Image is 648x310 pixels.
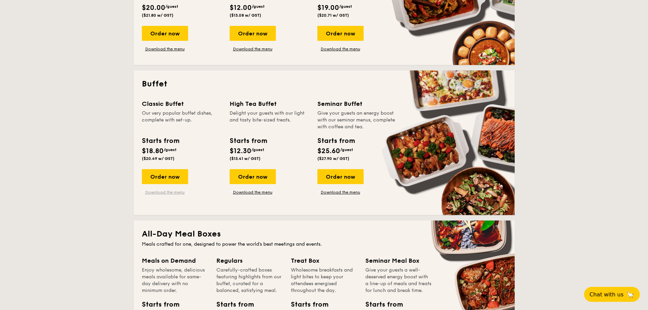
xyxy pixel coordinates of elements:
div: Give your guests an energy boost with our seminar menus, complete with coffee and tea. [317,110,397,130]
div: Give your guests a well-deserved energy boost with a line-up of meals and treats for lunch and br... [365,267,432,294]
div: Order now [317,169,364,184]
span: ($20.71 w/ GST) [317,13,349,18]
span: 🦙 [626,291,634,298]
a: Download the menu [142,190,188,195]
div: Carefully-crafted boxes featuring highlights from our buffet, curated for a balanced, satisfying ... [216,267,283,294]
div: Starts from [291,299,321,310]
span: ($21.80 w/ GST) [142,13,173,18]
div: Meals crafted for one, designed to power the world's best meetings and events. [142,241,506,248]
span: /guest [164,147,177,152]
div: Starts from [216,299,247,310]
span: /guest [252,4,265,9]
span: /guest [339,4,352,9]
span: $25.60 [317,147,340,155]
span: /guest [251,147,264,152]
div: Treat Box [291,256,357,265]
div: Seminar Buffet [317,99,397,109]
div: Order now [230,169,276,184]
div: Enjoy wholesome, delicious meals available for same-day delivery with no minimum order. [142,267,208,294]
a: Download the menu [230,190,276,195]
a: Download the menu [142,46,188,52]
div: Regulars [216,256,283,265]
h2: All-Day Meal Boxes [142,229,506,240]
div: Delight your guests with our light and tasty bite-sized treats. [230,110,309,130]
span: ($13.41 w/ GST) [230,156,261,161]
div: Meals on Demand [142,256,208,265]
span: ($20.49 w/ GST) [142,156,175,161]
div: Seminar Meal Box [365,256,432,265]
div: Order now [317,26,364,41]
div: High Tea Buffet [230,99,309,109]
a: Download the menu [230,46,276,52]
div: Starts from [230,136,267,146]
div: Starts from [142,136,179,146]
div: Order now [230,26,276,41]
span: $20.00 [142,4,165,12]
span: ($13.08 w/ GST) [230,13,261,18]
div: Classic Buffet [142,99,221,109]
h2: Buffet [142,79,506,89]
div: Starts from [365,299,396,310]
div: Our very popular buffet dishes, complete with set-up. [142,110,221,130]
a: Download the menu [317,190,364,195]
span: /guest [340,147,353,152]
span: ($27.90 w/ GST) [317,156,349,161]
span: $18.80 [142,147,164,155]
div: Starts from [317,136,354,146]
div: Starts from [142,299,172,310]
a: Download the menu [317,46,364,52]
span: $12.00 [230,4,252,12]
span: $12.30 [230,147,251,155]
button: Chat with us🦙 [584,287,640,302]
span: $19.00 [317,4,339,12]
div: Wholesome breakfasts and light bites to keep your attendees energised throughout the day. [291,267,357,294]
span: /guest [165,4,178,9]
div: Order now [142,169,188,184]
span: Chat with us [589,291,624,298]
div: Order now [142,26,188,41]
